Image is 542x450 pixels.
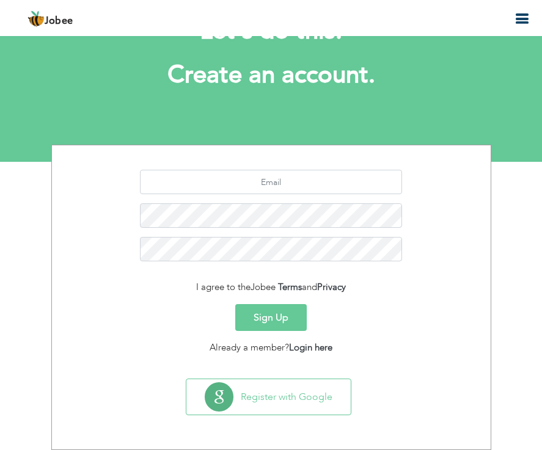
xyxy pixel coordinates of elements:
[317,281,346,293] a: Privacy
[289,341,332,354] a: Login here
[45,16,73,26] span: Jobee
[278,281,302,293] a: Terms
[251,281,276,293] span: Jobee
[235,304,307,331] button: Sign Up
[70,59,473,91] h1: Create an account.
[70,15,473,47] h2: Let's do this!
[27,10,73,27] a: Jobee
[61,280,482,294] div: I agree to the and
[186,379,351,415] button: Register with Google
[140,170,402,194] input: Email
[27,10,45,27] img: jobee.io
[61,341,482,355] div: Already a member?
